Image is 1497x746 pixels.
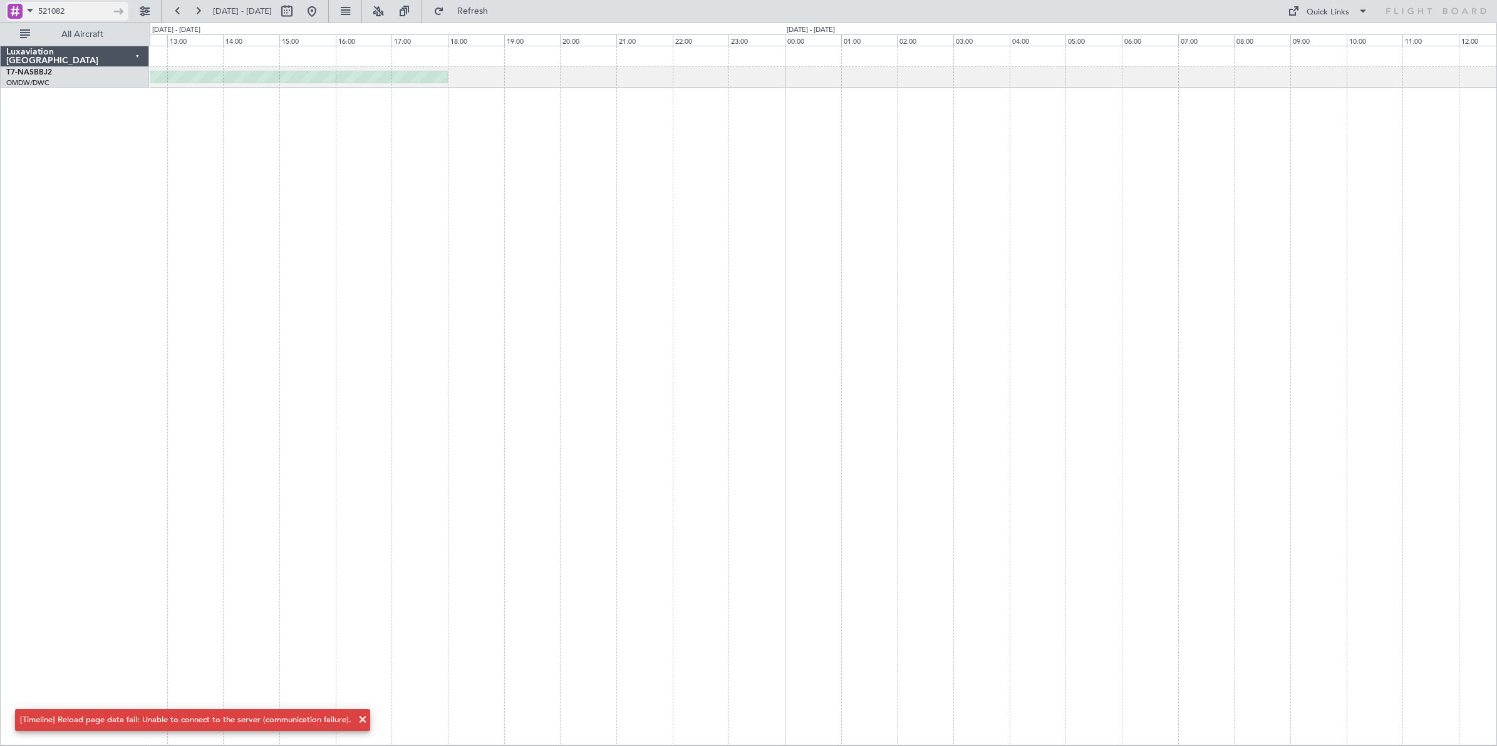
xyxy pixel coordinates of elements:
[841,34,898,46] div: 01:00
[447,7,499,16] span: Refresh
[787,25,835,36] div: [DATE] - [DATE]
[673,34,729,46] div: 22:00
[1234,34,1290,46] div: 08:00
[1290,34,1347,46] div: 09:00
[223,34,279,46] div: 14:00
[1282,1,1374,21] button: Quick Links
[560,34,616,46] div: 20:00
[953,34,1010,46] div: 03:00
[428,1,503,21] button: Refresh
[6,69,34,76] span: T7-NAS
[391,34,448,46] div: 17:00
[336,34,392,46] div: 16:00
[1010,34,1066,46] div: 04:00
[1307,6,1349,19] div: Quick Links
[728,34,785,46] div: 23:00
[616,34,673,46] div: 21:00
[1122,34,1178,46] div: 06:00
[504,34,561,46] div: 19:00
[1065,34,1122,46] div: 05:00
[6,69,52,76] a: T7-NASBBJ2
[448,34,504,46] div: 18:00
[38,2,110,21] input: Trip Number
[152,25,200,36] div: [DATE] - [DATE]
[1402,34,1459,46] div: 11:00
[1347,34,1403,46] div: 10:00
[20,714,351,727] div: [Timeline] Reload page data fail: Unable to connect to the server (communication failure).
[1178,34,1235,46] div: 07:00
[897,34,953,46] div: 02:00
[33,30,132,39] span: All Aircraft
[167,34,224,46] div: 13:00
[785,34,841,46] div: 00:00
[279,34,336,46] div: 15:00
[14,24,136,44] button: All Aircraft
[6,78,49,88] a: OMDW/DWC
[213,6,272,17] span: [DATE] - [DATE]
